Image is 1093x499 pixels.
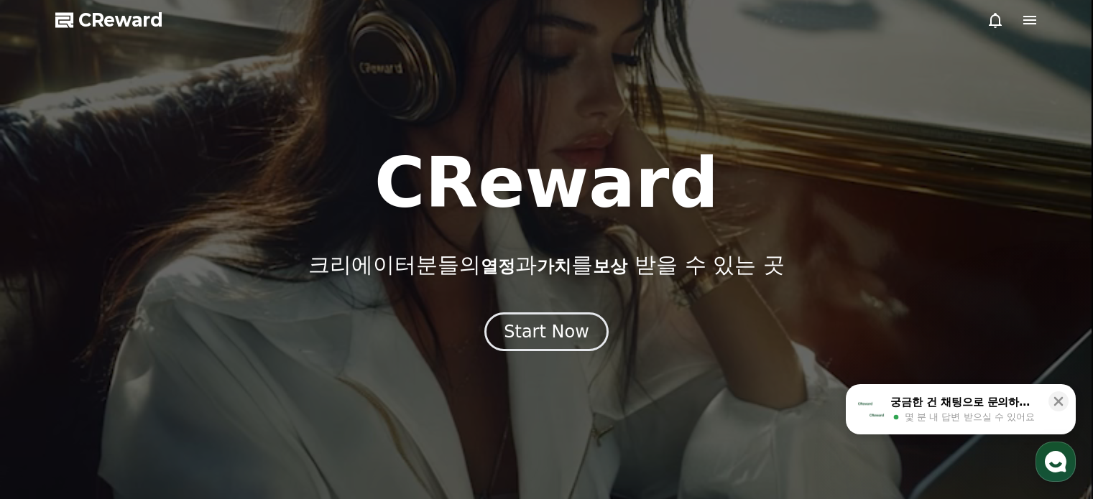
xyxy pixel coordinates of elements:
div: Start Now [504,320,589,343]
span: 열정 [481,256,515,276]
p: 크리에이터분들의 과 를 받을 수 있는 곳 [308,252,784,278]
span: CReward [78,9,163,32]
a: CReward [55,9,163,32]
h1: CReward [374,149,719,218]
span: 보상 [593,256,627,276]
button: Start Now [484,312,609,351]
a: Start Now [484,327,609,340]
span: 가치 [537,256,571,276]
